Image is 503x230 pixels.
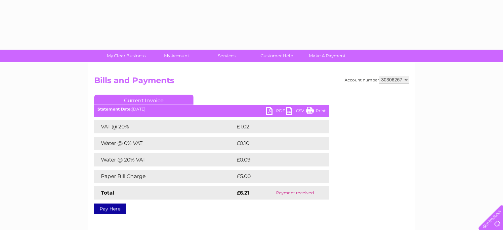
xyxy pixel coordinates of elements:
td: Payment received [261,186,329,200]
a: Current Invoice [94,95,193,105]
div: [DATE] [94,107,329,112]
a: My Account [149,50,204,62]
td: £1.02 [235,120,313,133]
td: £0.09 [235,153,314,166]
td: £5.00 [235,170,314,183]
a: CSV [286,107,306,116]
td: Water @ 20% VAT [94,153,235,166]
strong: Total [101,190,114,196]
a: My Clear Business [99,50,153,62]
td: Paper Bill Charge [94,170,235,183]
td: Water @ 0% VAT [94,137,235,150]
div: Account number [345,76,409,84]
a: PDF [266,107,286,116]
a: Pay Here [94,204,126,214]
strong: £6.21 [237,190,249,196]
a: Make A Payment [300,50,355,62]
a: Services [199,50,254,62]
a: Print [306,107,326,116]
b: Statement Date: [98,107,132,112]
td: VAT @ 20% [94,120,235,133]
td: £0.10 [235,137,313,150]
a: Customer Help [250,50,304,62]
h2: Bills and Payments [94,76,409,88]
